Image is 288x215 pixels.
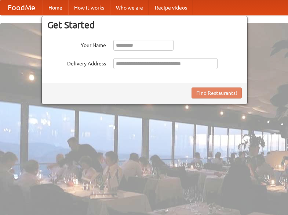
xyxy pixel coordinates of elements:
[192,87,242,98] button: Find Restaurants!
[47,19,242,31] h3: Get Started
[43,0,68,15] a: Home
[47,58,106,67] label: Delivery Address
[110,0,149,15] a: Who we are
[149,0,193,15] a: Recipe videos
[68,0,110,15] a: How it works
[47,40,106,49] label: Your Name
[0,0,43,15] a: FoodMe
